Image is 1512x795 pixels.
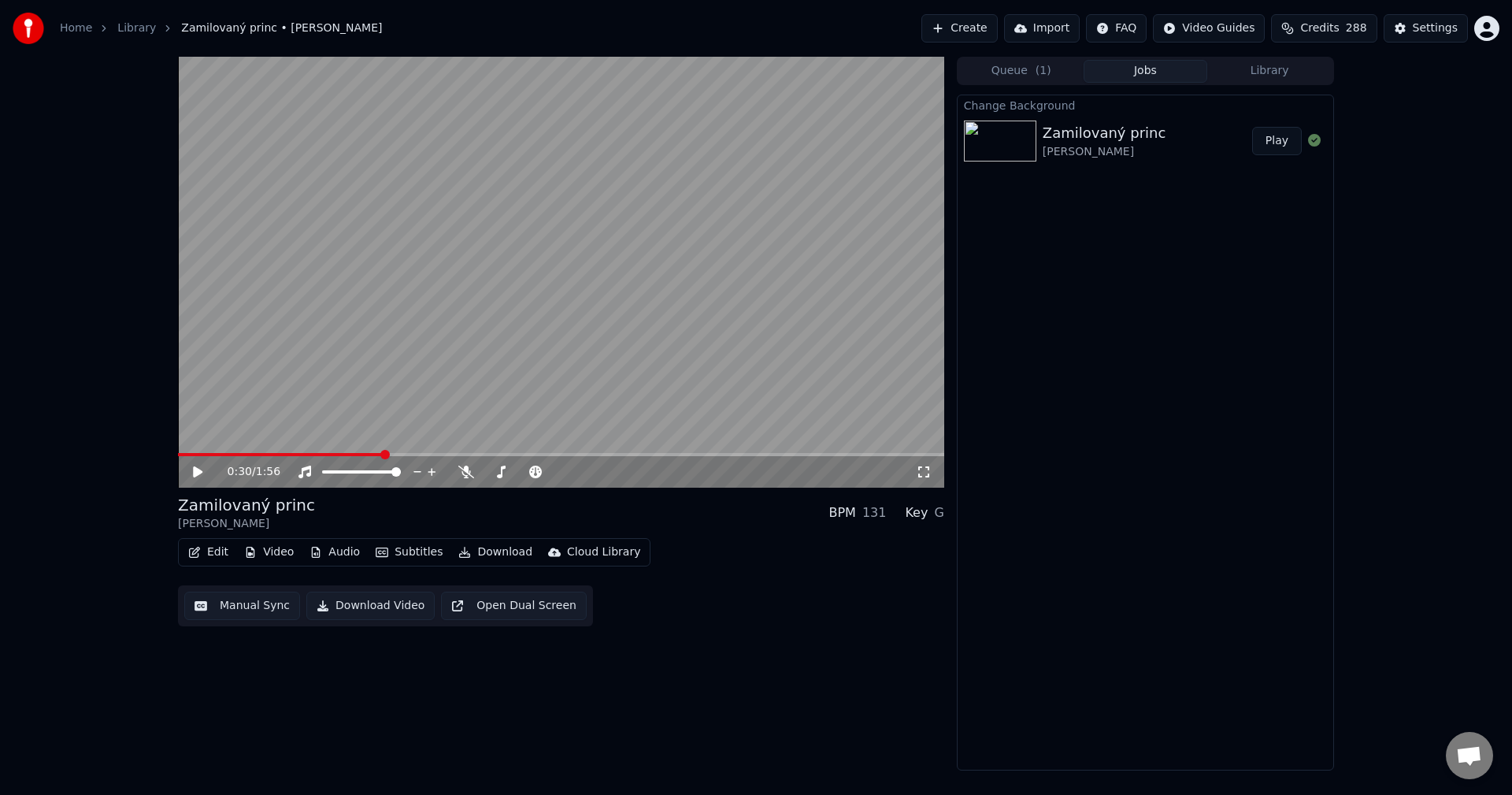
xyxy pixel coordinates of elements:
[303,541,366,563] button: Audio
[934,503,943,522] div: G
[1446,732,1493,779] div: Otevřený chat
[452,541,539,563] button: Download
[1346,20,1367,36] span: 288
[178,516,315,532] div: [PERSON_NAME]
[1153,14,1265,43] button: Video Guides
[1207,60,1332,83] button: Library
[1300,20,1339,36] span: Credits
[178,494,315,516] div: Zamilovaný princ
[1384,14,1468,43] button: Settings
[117,20,156,36] a: Library
[905,503,928,522] div: Key
[1252,127,1302,155] button: Play
[1043,144,1166,160] div: [PERSON_NAME]
[958,95,1333,114] div: Change Background
[256,464,280,480] span: 1:56
[828,503,855,522] div: BPM
[369,541,449,563] button: Subtitles
[182,541,235,563] button: Edit
[1271,14,1377,43] button: Credits288
[959,60,1084,83] button: Queue
[862,503,887,522] div: 131
[1036,63,1051,79] span: ( 1 )
[13,13,44,44] img: youka
[441,592,587,620] button: Open Dual Screen
[1084,60,1208,83] button: Jobs
[1004,14,1080,43] button: Import
[1086,14,1147,43] button: FAQ
[228,464,252,480] span: 0:30
[228,464,265,480] div: /
[921,14,998,43] button: Create
[567,544,640,560] div: Cloud Library
[60,20,92,36] a: Home
[238,541,300,563] button: Video
[1043,122,1166,144] div: Zamilovaný princ
[1413,20,1458,36] div: Settings
[181,20,382,36] span: Zamilovaný princ • [PERSON_NAME]
[60,20,382,36] nav: breadcrumb
[184,592,300,620] button: Manual Sync
[306,592,435,620] button: Download Video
